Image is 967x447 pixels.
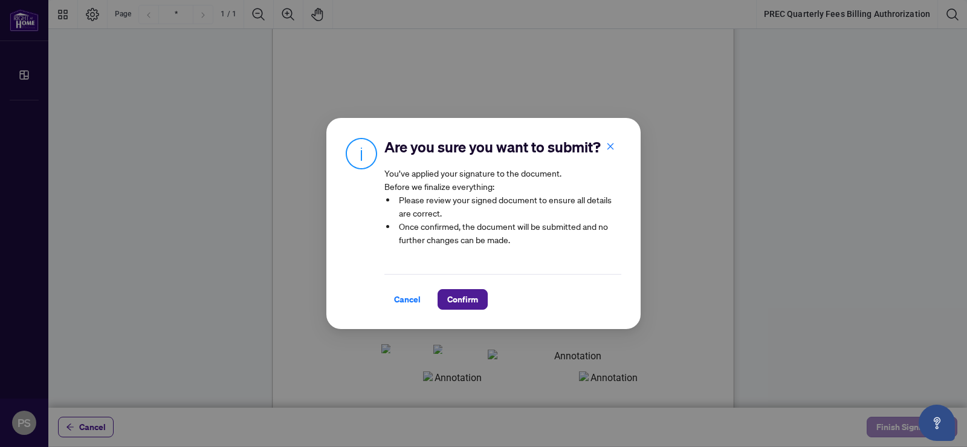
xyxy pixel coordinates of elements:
[919,405,955,441] button: Open asap
[384,166,621,255] article: You’ve applied your signature to the document. Before we finalize everything:
[384,137,621,157] h2: Are you sure you want to submit?
[447,290,478,309] span: Confirm
[606,142,615,151] span: close
[438,289,488,310] button: Confirm
[384,289,430,310] button: Cancel
[396,220,621,246] li: Once confirmed, the document will be submitted and no further changes can be made.
[396,193,621,220] li: Please review your signed document to ensure all details are correct.
[346,137,377,169] img: Info Icon
[394,290,421,309] span: Cancel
